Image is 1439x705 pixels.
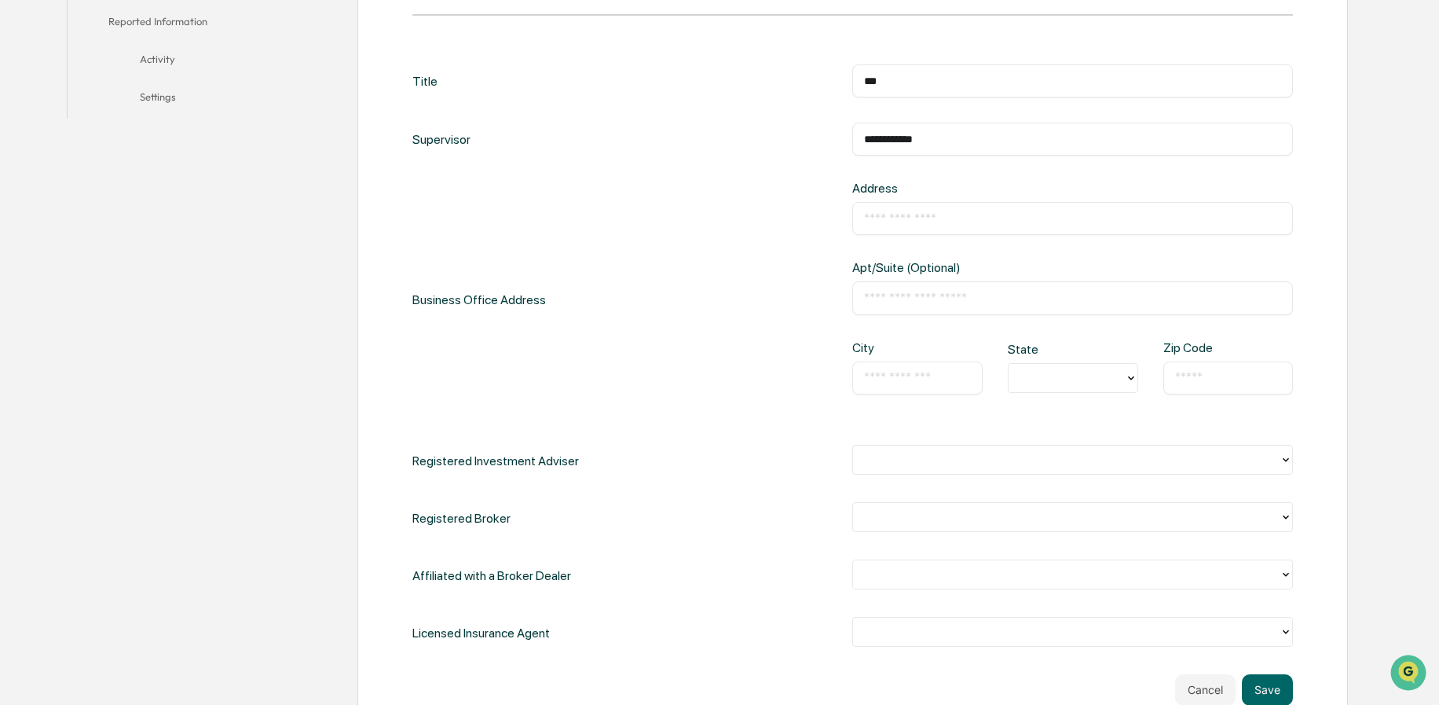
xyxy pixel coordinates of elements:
[31,228,99,244] span: Data Lookup
[852,260,1050,275] div: Apt/Suite (Optional)
[412,445,579,477] div: Registered Investment Adviser
[1163,340,1222,355] div: Zip Code
[412,560,571,592] div: Affiliated with a Broker Dealer
[114,200,126,212] div: 🗄️
[68,81,248,119] button: Settings
[412,502,511,534] div: Registered Broker
[111,266,190,278] a: Powered byPylon
[852,181,1050,196] div: Address
[108,192,201,220] a: 🗄️Attestations
[1389,653,1431,696] iframe: Open customer support
[412,617,550,649] div: Licensed Insurance Agent
[1008,342,1067,357] div: State
[9,222,105,250] a: 🔎Data Lookup
[68,6,248,43] button: Reported Information
[412,181,546,419] div: Business Office Address
[53,136,199,149] div: We're available if you need us!
[156,266,190,278] span: Pylon
[852,340,911,355] div: City
[53,120,258,136] div: Start new chat
[130,198,195,214] span: Attestations
[31,198,101,214] span: Preclearance
[9,192,108,220] a: 🖐️Preclearance
[412,64,438,97] div: Title
[16,229,28,242] div: 🔎
[16,200,28,212] div: 🖐️
[16,120,44,149] img: 1746055101610-c473b297-6a78-478c-a979-82029cc54cd1
[267,125,286,144] button: Start new chat
[68,43,248,81] button: Activity
[412,123,471,156] div: Supervisor
[16,33,286,58] p: How can we help?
